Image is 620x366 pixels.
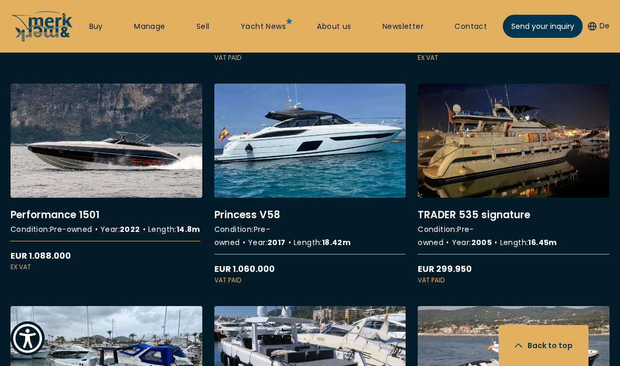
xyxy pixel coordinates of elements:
[454,22,487,32] a: Contact
[511,21,574,32] span: Send your inquiry
[588,21,609,32] button: De
[197,22,210,32] a: Sell
[317,22,351,32] a: About us
[418,84,609,285] a: More details aboutTRADER 535 signature
[503,15,583,38] a: Send your inquiry
[134,22,165,32] a: Manage
[11,84,202,272] a: More details aboutPerformance 1501
[383,22,423,32] a: Newsletter
[11,321,45,355] button: Show Accessibility Preferences
[241,22,286,32] a: Yacht News
[11,33,74,45] a: /
[214,84,406,285] a: More details aboutPrincess V58
[89,22,103,32] a: Buy
[499,325,588,366] button: Back to top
